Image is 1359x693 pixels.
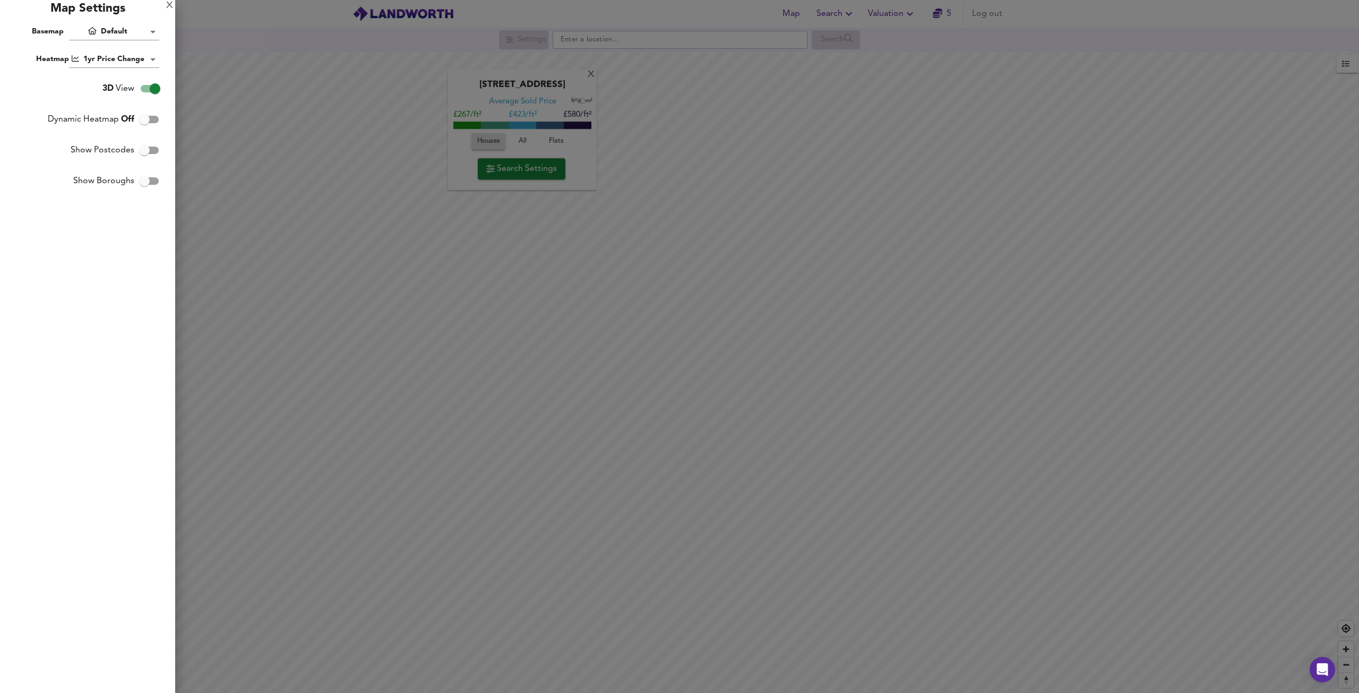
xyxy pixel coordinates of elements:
[1310,657,1335,682] div: Open Intercom Messenger
[166,2,173,10] div: X
[69,23,159,40] div: Default
[102,82,134,95] span: View
[36,55,69,63] span: Heatmap
[48,113,134,126] span: Dynamic Heatmap
[73,175,134,187] span: Show Boroughs
[121,115,134,124] span: Off
[32,28,64,35] span: Basemap
[71,144,134,157] span: Show Postcodes
[69,51,159,68] div: 1yr Price Change
[102,84,114,93] span: 3D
